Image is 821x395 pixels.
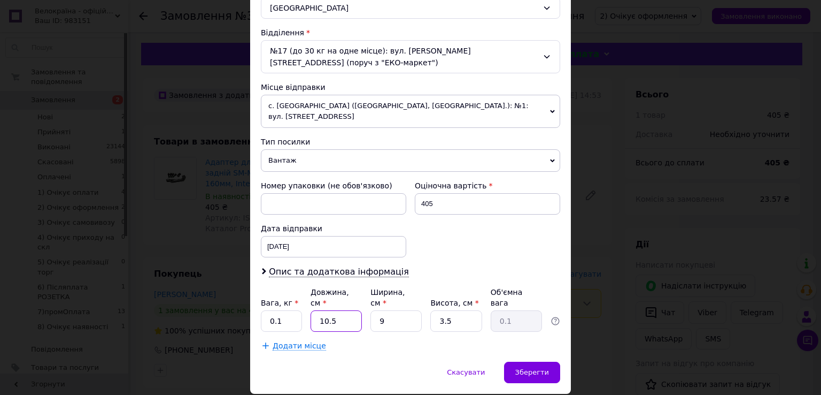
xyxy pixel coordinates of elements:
div: Об'ємна вага [491,287,542,308]
label: Вага, кг [261,299,298,307]
span: Місце відправки [261,83,326,92]
div: Оціночна вартість [415,180,560,191]
label: Висота, см [430,299,478,307]
span: Опис та додаткова інформація [269,267,409,277]
div: Відділення [261,27,560,38]
span: с. [GEOGRAPHIC_DATA] ([GEOGRAPHIC_DATA], [GEOGRAPHIC_DATA].): №1: вул. [STREET_ADDRESS] [261,95,560,128]
div: №17 (до 30 кг на одне місце): вул. [PERSON_NAME][STREET_ADDRESS] (поруч з "ЕКО-маркет") [261,40,560,73]
div: Дата відправки [261,223,406,234]
span: Тип посилки [261,138,310,146]
label: Довжина, см [311,288,349,307]
span: Додати місце [273,341,326,351]
span: Скасувати [447,368,485,376]
div: Номер упаковки (не обов'язково) [261,180,406,191]
label: Ширина, см [370,288,405,307]
span: Вантаж [261,149,560,172]
span: Зберегти [515,368,549,376]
